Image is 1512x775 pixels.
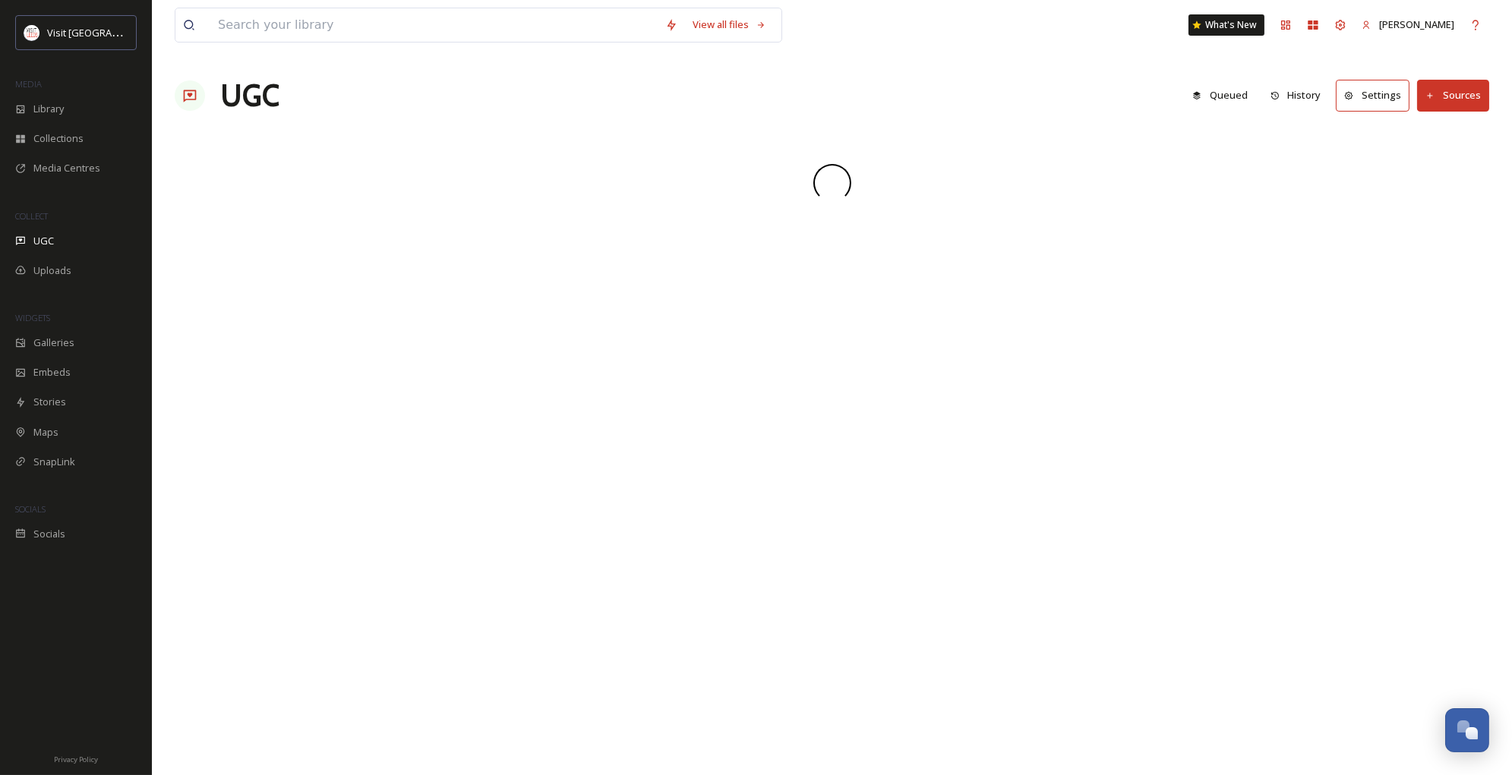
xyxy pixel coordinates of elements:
[15,312,50,323] span: WIDGETS
[1336,80,1409,111] button: Settings
[220,73,279,118] a: UGC
[210,8,658,42] input: Search your library
[54,755,98,764] span: Privacy Policy
[1185,80,1255,110] button: Queued
[1263,80,1329,110] button: History
[33,336,74,350] span: Galleries
[685,10,774,39] a: View all files
[1263,80,1337,110] a: History
[54,749,98,767] a: Privacy Policy
[47,25,165,39] span: Visit [GEOGRAPHIC_DATA]
[33,425,58,439] span: Maps
[1445,708,1489,752] button: Open Chat
[33,102,64,116] span: Library
[1188,14,1264,36] a: What's New
[15,503,46,515] span: SOCIALS
[33,263,71,278] span: Uploads
[33,455,75,469] span: SnapLink
[15,78,42,90] span: MEDIA
[33,161,100,175] span: Media Centres
[33,395,66,409] span: Stories
[1354,10,1462,39] a: [PERSON_NAME]
[1417,80,1489,111] button: Sources
[1336,80,1417,111] a: Settings
[33,527,65,541] span: Socials
[24,25,39,40] img: download%20(3).png
[1379,17,1454,31] span: [PERSON_NAME]
[15,210,48,222] span: COLLECT
[33,131,84,146] span: Collections
[1185,80,1263,110] a: Queued
[33,365,71,380] span: Embeds
[33,234,54,248] span: UGC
